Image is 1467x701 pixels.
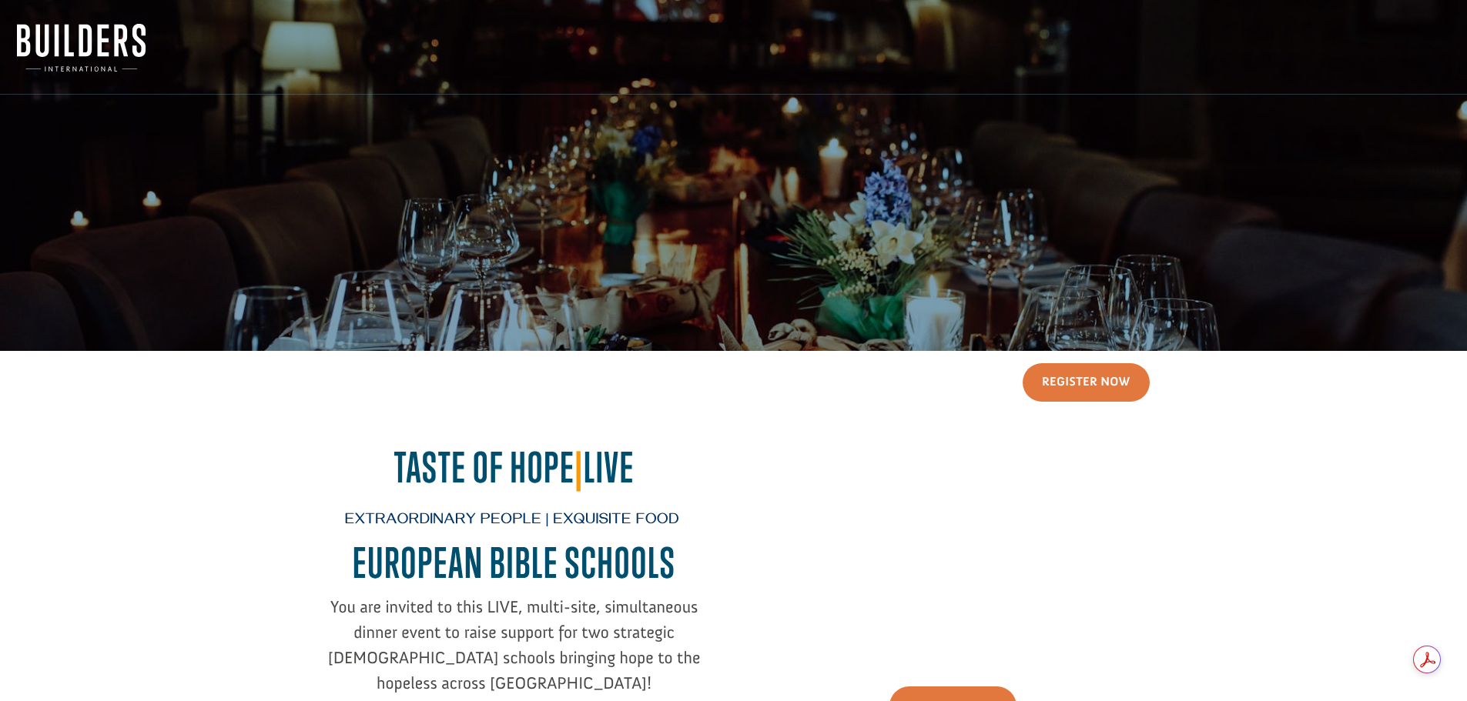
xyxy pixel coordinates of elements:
iframe: Taste of Hope European Bible Schools - Sizzle Invite Video [756,442,1149,663]
a: Register Now [1023,363,1150,402]
img: Builders International [17,24,146,72]
h2: EUROPEAN BIBLE SCHOOL [318,539,711,595]
span: You are invited to this LIVE, multi-site, simultaneous dinner event to raise support for two stra... [328,596,701,693]
h2: Taste of Hope Live [318,443,711,499]
span: S [660,538,676,587]
span: | [574,442,583,492]
span: Extraordinary People | Exquisite Food [345,512,679,531]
